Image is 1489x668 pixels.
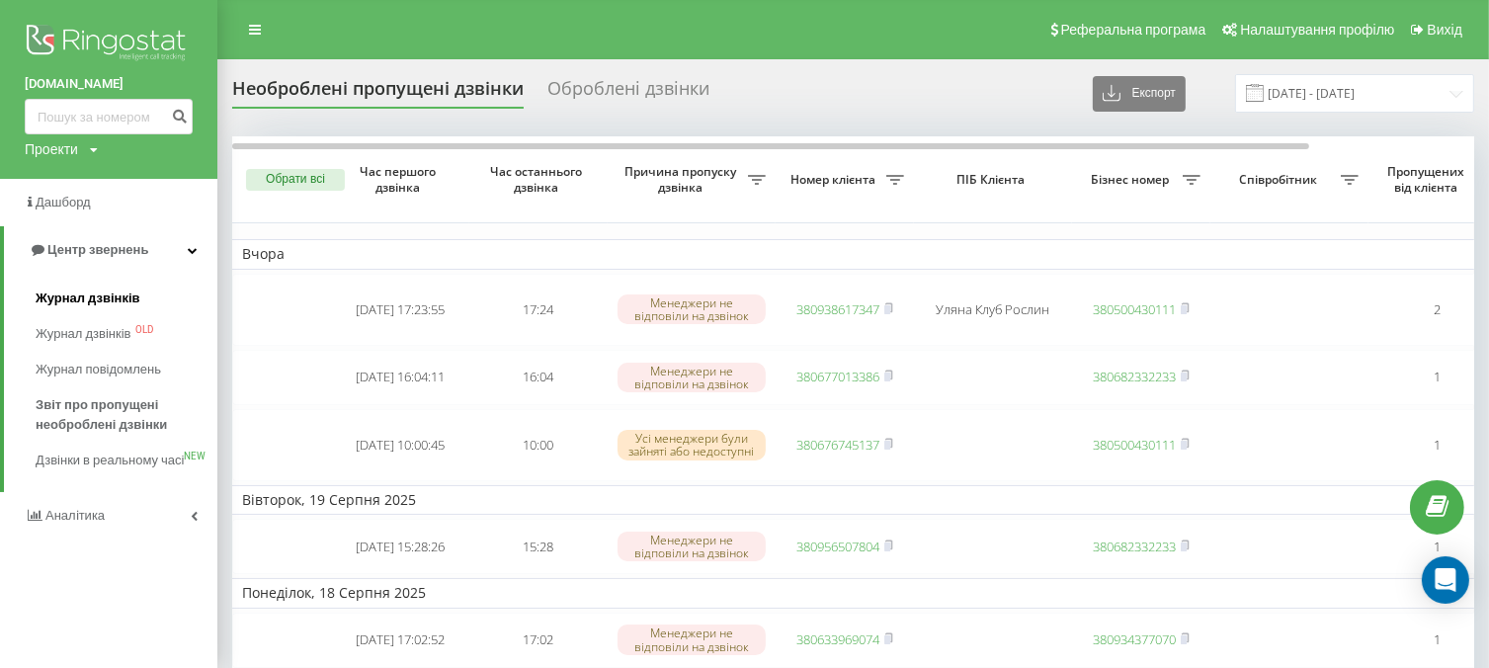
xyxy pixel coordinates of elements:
[246,169,345,191] button: Обрати всі
[786,172,886,188] span: Номер клієнта
[36,195,91,209] span: Дашборд
[45,508,105,523] span: Аналiтика
[36,316,217,352] a: Журнал дзвінківOLD
[1220,172,1341,188] span: Співробітник
[796,630,879,648] a: 380633969074
[618,625,766,654] div: Менеджери не відповіли на дзвінок
[25,20,193,69] img: Ringostat logo
[232,78,524,109] div: Необроблені пропущені дзвінки
[485,164,592,195] span: Час останнього дзвінка
[469,350,608,405] td: 16:04
[47,242,148,257] span: Центр звернень
[931,172,1055,188] span: ПІБ Клієнта
[618,294,766,324] div: Менеджери не відповіли на дзвінок
[469,274,608,346] td: 17:24
[1428,22,1462,38] span: Вихід
[1093,76,1186,112] button: Експорт
[331,350,469,405] td: [DATE] 16:04:11
[36,387,217,443] a: Звіт про пропущені необроблені дзвінки
[36,395,207,435] span: Звіт про пропущені необроблені дзвінки
[1082,172,1183,188] span: Бізнес номер
[25,99,193,134] input: Пошук за номером
[1240,22,1394,38] span: Налаштування профілю
[469,409,608,481] td: 10:00
[25,139,78,159] div: Проекти
[36,324,130,344] span: Журнал дзвінків
[36,352,217,387] a: Журнал повідомлень
[1093,538,1176,555] a: 380682332233
[331,274,469,346] td: [DATE] 17:23:55
[36,443,217,478] a: Дзвінки в реальному часіNEW
[36,281,217,316] a: Журнал дзвінків
[796,300,879,318] a: 380938617347
[331,519,469,574] td: [DATE] 15:28:26
[1093,630,1176,648] a: 380934377070
[1378,164,1479,195] span: Пропущених від клієнта
[4,226,217,274] a: Центр звернень
[618,164,748,195] span: Причина пропуску дзвінка
[347,164,454,195] span: Час першого дзвінка
[618,532,766,561] div: Менеджери не відповіли на дзвінок
[618,363,766,392] div: Менеджери не відповіли на дзвінок
[331,613,469,668] td: [DATE] 17:02:52
[36,360,161,379] span: Журнал повідомлень
[914,274,1072,346] td: Уляна Клуб Рослин
[1093,436,1176,454] a: 380500430111
[469,519,608,574] td: 15:28
[796,436,879,454] a: 380676745137
[1061,22,1206,38] span: Реферальна програма
[1422,556,1469,604] div: Open Intercom Messenger
[1093,300,1176,318] a: 380500430111
[796,538,879,555] a: 380956507804
[796,368,879,385] a: 380677013386
[618,430,766,459] div: Усі менеджери були зайняті або недоступні
[547,78,709,109] div: Оброблені дзвінки
[36,451,184,470] span: Дзвінки в реальному часі
[1093,368,1176,385] a: 380682332233
[469,613,608,668] td: 17:02
[331,409,469,481] td: [DATE] 10:00:45
[25,74,193,94] a: [DOMAIN_NAME]
[36,289,140,308] span: Журнал дзвінків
